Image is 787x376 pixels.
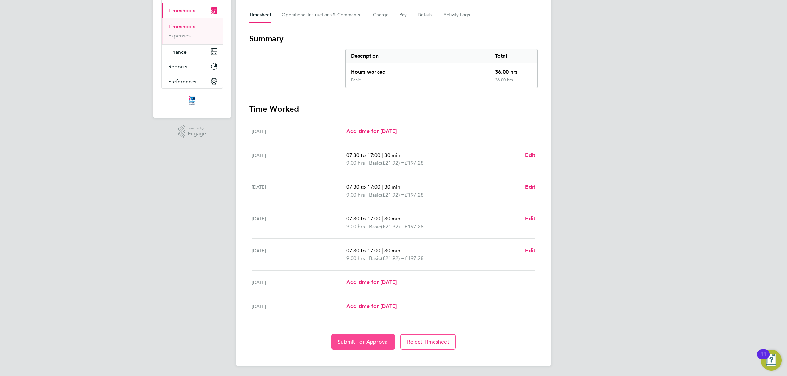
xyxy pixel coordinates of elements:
button: Details [418,7,433,23]
a: Powered byEngage [178,125,206,138]
span: | [382,152,383,158]
span: 9.00 hrs [346,223,365,230]
span: (£21.92) = [381,255,405,261]
button: Submit For Approval [331,334,395,350]
span: £197.28 [405,255,424,261]
button: Timesheets [162,3,223,18]
a: Edit [525,215,535,223]
span: 9.00 hrs [346,255,365,261]
span: 30 min [384,184,400,190]
button: Open Resource Center, 11 new notifications [761,350,782,371]
span: | [366,192,368,198]
div: 36.00 hrs [490,77,537,88]
span: Add time for [DATE] [346,303,397,309]
span: | [382,216,383,222]
a: Timesheets [168,23,195,29]
div: 36.00 hrs [490,63,537,77]
span: Basic [369,223,381,231]
span: Edit [525,247,535,254]
span: 9.00 hrs [346,160,365,166]
button: Reject Timesheet [400,334,456,350]
span: Basic [369,191,381,199]
span: Edit [525,184,535,190]
a: Edit [525,183,535,191]
span: 07:30 to 17:00 [346,247,380,254]
div: Total [490,49,537,63]
button: Reports [162,59,223,74]
div: [DATE] [252,151,346,167]
button: Finance [162,45,223,59]
span: | [366,255,368,261]
span: 30 min [384,216,400,222]
button: Preferences [162,74,223,88]
h3: Summary [249,33,538,44]
div: [DATE] [252,278,346,286]
span: Add time for [DATE] [346,279,397,285]
span: Powered by [188,125,206,131]
span: Reject Timesheet [407,339,449,345]
div: Description [346,49,490,63]
h3: Time Worked [249,104,538,114]
button: Charge [373,7,389,23]
div: Basic [351,77,361,83]
span: Edit [525,216,535,222]
div: [DATE] [252,247,346,262]
span: | [366,223,368,230]
span: | [382,247,383,254]
span: Finance [168,49,187,55]
span: Basic [369,254,381,262]
button: Timesheet [249,7,271,23]
span: £197.28 [405,160,424,166]
div: Hours worked [346,63,490,77]
span: (£21.92) = [381,192,405,198]
span: 07:30 to 17:00 [346,184,380,190]
a: Expenses [168,32,191,39]
span: (£21.92) = [381,160,405,166]
span: Basic [369,159,381,167]
div: [DATE] [252,127,346,135]
span: | [382,184,383,190]
button: Activity Logs [443,7,471,23]
span: 9.00 hrs [346,192,365,198]
span: 30 min [384,247,400,254]
a: Edit [525,151,535,159]
span: | [366,160,368,166]
span: (£21.92) = [381,223,405,230]
span: Add time for [DATE] [346,128,397,134]
button: Pay [399,7,407,23]
span: 30 min [384,152,400,158]
div: 11 [760,354,766,363]
div: [DATE] [252,302,346,310]
section: Timesheet [249,33,538,350]
a: Edit [525,247,535,254]
div: Timesheets [162,18,223,44]
span: £197.28 [405,223,424,230]
span: Preferences [168,78,196,85]
span: 07:30 to 17:00 [346,216,380,222]
a: Add time for [DATE] [346,127,397,135]
span: Engage [188,131,206,137]
div: [DATE] [252,183,346,199]
span: £197.28 [405,192,424,198]
span: Timesheets [168,8,195,14]
div: [DATE] [252,215,346,231]
a: Add time for [DATE] [346,278,397,286]
img: itsconstruction-logo-retina.png [188,95,197,106]
div: Summary [345,49,538,88]
button: Operational Instructions & Comments [282,7,363,23]
span: Edit [525,152,535,158]
span: Submit For Approval [338,339,389,345]
a: Go to home page [161,95,223,106]
span: 07:30 to 17:00 [346,152,380,158]
span: Reports [168,64,187,70]
a: Add time for [DATE] [346,302,397,310]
